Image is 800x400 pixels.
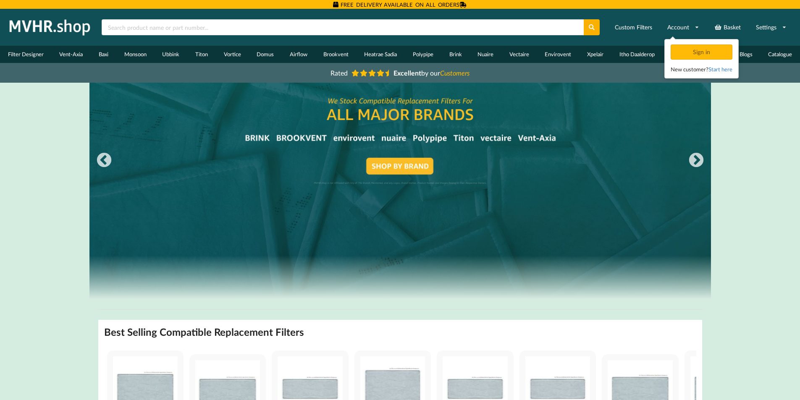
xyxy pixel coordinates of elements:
a: Titon [187,46,216,63]
a: Settings [750,20,792,35]
img: mvhr.shop.png [6,17,94,38]
a: Vent-Axia [52,46,91,63]
button: Previous [96,152,113,169]
a: Airflow [282,46,315,63]
a: Vectaire [501,46,537,63]
a: Start here [708,66,732,73]
a: Baxi [91,46,116,63]
a: Basket [709,20,746,35]
a: Vortice [216,46,249,63]
h2: Best Selling Compatible Replacement Filters [104,326,304,339]
a: Account [662,20,705,35]
a: Polypipe [405,46,441,63]
a: Brookvent [315,46,357,63]
a: Rated Excellentby ourCustomers [325,66,476,80]
span: by our [393,69,470,77]
a: Envirovent [537,46,580,63]
b: Excellent [393,69,421,77]
a: Itho Daalderop [611,46,663,63]
a: Catalogue [760,46,800,63]
div: Sign in [671,44,732,60]
a: Domus [249,46,282,63]
a: Xpelair [579,46,611,63]
a: Monsoon [116,46,155,63]
span: Rated [330,69,348,77]
a: Custom Filters [609,20,658,35]
input: Search product name or part number... [102,19,584,35]
div: New customer? [671,65,732,73]
a: Short Blogs [717,46,761,63]
button: Next [688,152,705,169]
a: Ubbink [155,46,188,63]
a: Heatrae Sadia [356,46,405,63]
a: Brink [441,46,470,63]
a: Sign in [671,48,734,55]
a: Joule [663,46,691,63]
a: Nuaire [470,46,501,63]
i: Customers [440,69,470,77]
